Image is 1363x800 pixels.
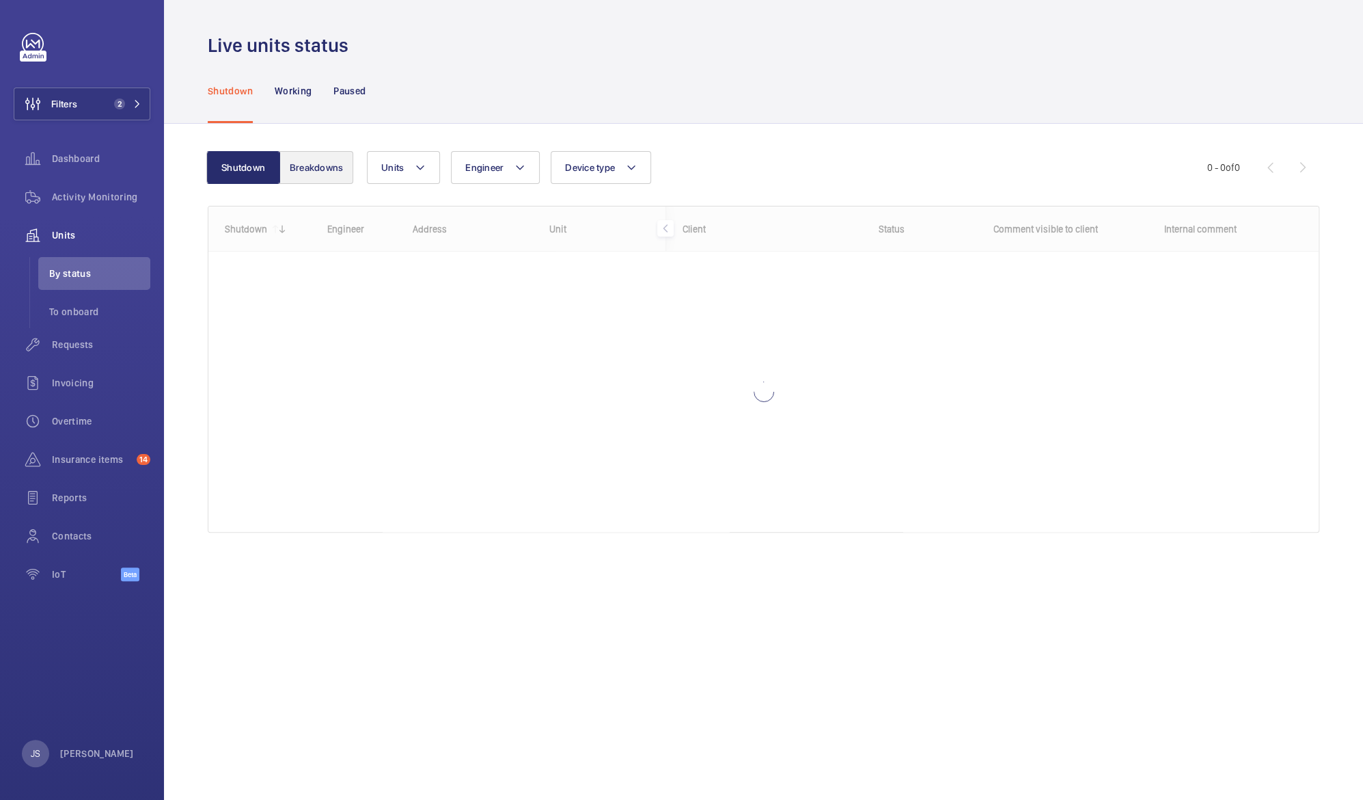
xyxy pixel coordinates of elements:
span: Engineer [465,162,504,173]
span: Insurance items [52,453,131,466]
span: Reports [52,491,150,505]
h1: Live units status [208,33,357,58]
p: [PERSON_NAME] [60,747,134,760]
button: Device type [551,151,651,184]
span: Beta [121,568,139,581]
p: Shutdown [208,84,253,98]
button: Shutdown [206,151,280,184]
span: Units [52,228,150,242]
span: Overtime [52,414,150,428]
span: Activity Monitoring [52,190,150,204]
p: Working [275,84,312,98]
p: Paused [333,84,366,98]
span: of [1226,162,1235,173]
span: 2 [114,98,125,109]
span: 14 [137,454,150,465]
span: 0 - 0 0 [1207,163,1240,172]
span: Units [381,162,404,173]
button: Breakdowns [279,151,353,184]
span: Invoicing [52,376,150,390]
span: Filters [51,97,77,111]
span: Requests [52,338,150,351]
button: Engineer [451,151,540,184]
span: By status [49,267,150,280]
span: Contacts [52,529,150,543]
button: Filters2 [14,88,150,120]
span: To onboard [49,305,150,319]
button: Units [367,151,440,184]
span: IoT [52,568,121,581]
span: Device type [565,162,615,173]
p: JS [31,747,40,760]
span: Dashboard [52,152,150,165]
